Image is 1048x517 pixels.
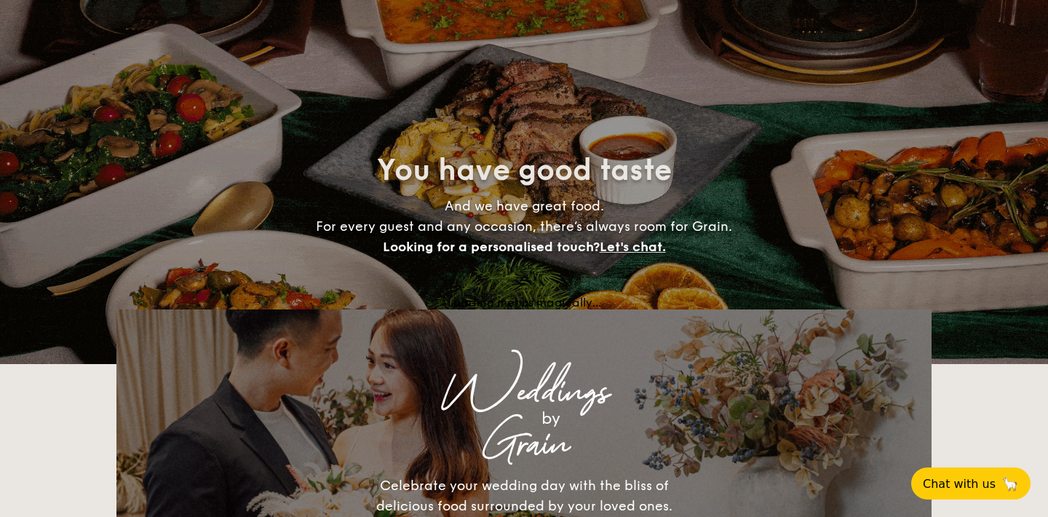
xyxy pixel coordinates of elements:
span: Chat with us [923,477,996,491]
div: Loading menus magically... [116,296,932,309]
div: by [298,406,803,432]
span: 🦙 [1001,475,1019,492]
div: Celebrate your wedding day with the bliss of delicious food surrounded by your loved ones. [360,475,688,516]
div: Grain [245,432,803,458]
span: Let's chat. [600,239,666,255]
div: Weddings [245,379,803,406]
button: Chat with us🦙 [911,467,1031,500]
